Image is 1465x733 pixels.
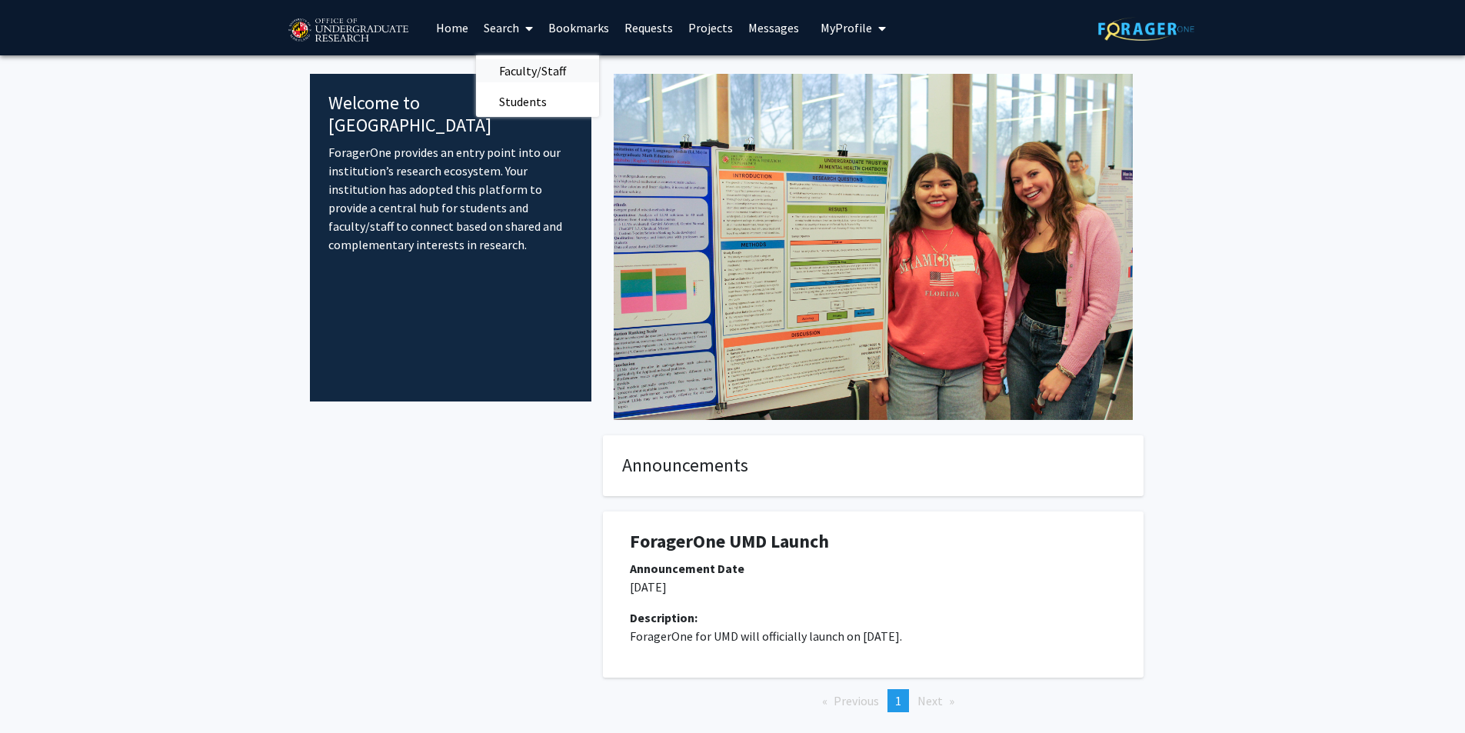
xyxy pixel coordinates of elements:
[1098,17,1194,41] img: ForagerOne Logo
[741,1,807,55] a: Messages
[834,693,879,708] span: Previous
[895,693,901,708] span: 1
[603,689,1144,712] ul: Pagination
[476,90,599,113] a: Students
[630,608,1117,627] div: Description:
[328,143,574,254] p: ForagerOne provides an entry point into our institution’s research ecosystem. Your institution ha...
[630,578,1117,596] p: [DATE]
[622,455,1124,477] h4: Announcements
[614,74,1133,420] img: Cover Image
[821,20,872,35] span: My Profile
[681,1,741,55] a: Projects
[476,55,589,86] span: Faculty/Staff
[328,92,574,137] h4: Welcome to [GEOGRAPHIC_DATA]
[283,12,413,50] img: University of Maryland Logo
[917,693,943,708] span: Next
[476,1,541,55] a: Search
[630,531,1117,553] h1: ForagerOne UMD Launch
[12,664,65,721] iframe: Chat
[476,86,570,117] span: Students
[630,627,1117,645] p: ForagerOne for UMD will officially launch on [DATE].
[428,1,476,55] a: Home
[541,1,617,55] a: Bookmarks
[476,59,599,82] a: Faculty/Staff
[630,559,1117,578] div: Announcement Date
[617,1,681,55] a: Requests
